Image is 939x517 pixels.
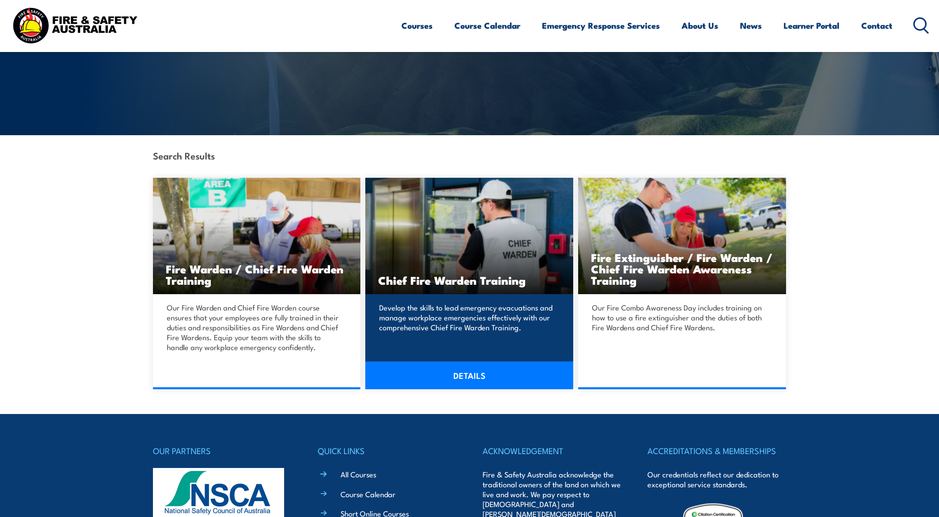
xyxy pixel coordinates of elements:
h4: ACKNOWLEDGEMENT [483,444,621,458]
a: Learner Portal [784,12,840,39]
p: Our credentials reflect our dedication to exceptional service standards. [647,469,786,489]
img: Fire Warden and Chief Fire Warden Training [153,178,361,294]
h3: Chief Fire Warden Training [378,274,560,286]
p: Our Fire Warden and Chief Fire Warden course ensures that your employees are fully trained in the... [167,303,344,352]
a: Course Calendar [341,489,395,499]
a: News [740,12,762,39]
h3: Fire Extinguisher / Fire Warden / Chief Fire Warden Awareness Training [591,252,773,286]
a: Course Calendar [454,12,520,39]
a: Courses [401,12,433,39]
h4: ACCREDITATIONS & MEMBERSHIPS [647,444,786,458]
h4: QUICK LINKS [318,444,456,458]
img: Fire Combo Awareness Day [578,178,786,294]
strong: Search Results [153,149,215,162]
p: Our Fire Combo Awareness Day includes training on how to use a fire extinguisher and the duties o... [592,303,769,332]
a: About Us [682,12,718,39]
h4: OUR PARTNERS [153,444,292,458]
p: Develop the skills to lead emergency evacuations and manage workplace emergencies effectively wit... [379,303,556,332]
img: Chief Fire Warden Training [365,178,573,294]
a: Contact [861,12,892,39]
a: Fire Extinguisher / Fire Warden / Chief Fire Warden Awareness Training [578,178,786,294]
h3: Fire Warden / Chief Fire Warden Training [166,263,348,286]
a: Fire Warden / Chief Fire Warden Training [153,178,361,294]
a: Emergency Response Services [542,12,660,39]
a: All Courses [341,469,376,479]
a: DETAILS [365,362,573,389]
